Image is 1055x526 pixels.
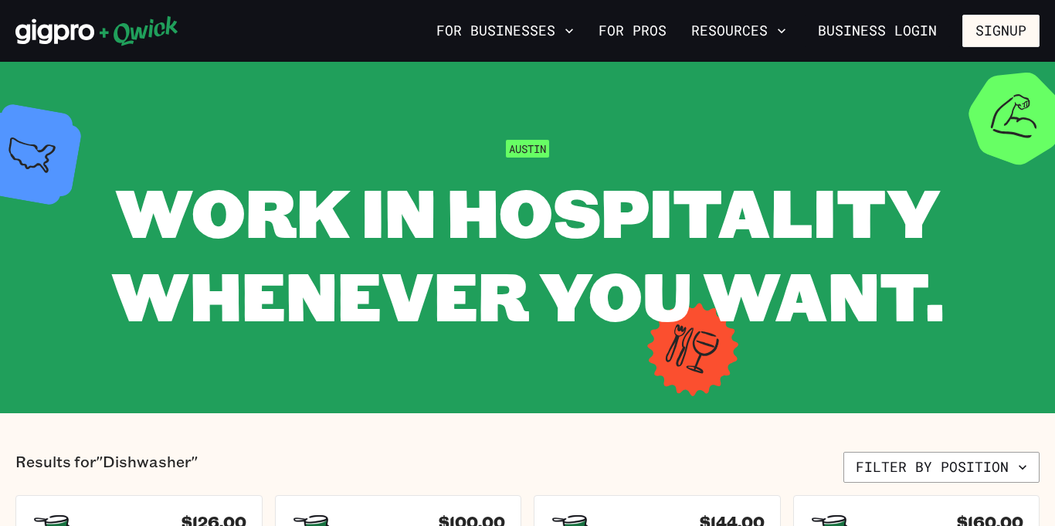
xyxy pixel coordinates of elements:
span: WORK IN HOSPITALITY WHENEVER YOU WANT. [111,167,944,339]
button: Filter by position [843,452,1040,483]
a: Business Login [805,15,950,47]
p: Results for "Dishwasher" [15,452,198,483]
button: Resources [685,18,792,44]
a: For Pros [592,18,673,44]
button: For Businesses [430,18,580,44]
button: Signup [962,15,1040,47]
span: Austin [506,140,549,158]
